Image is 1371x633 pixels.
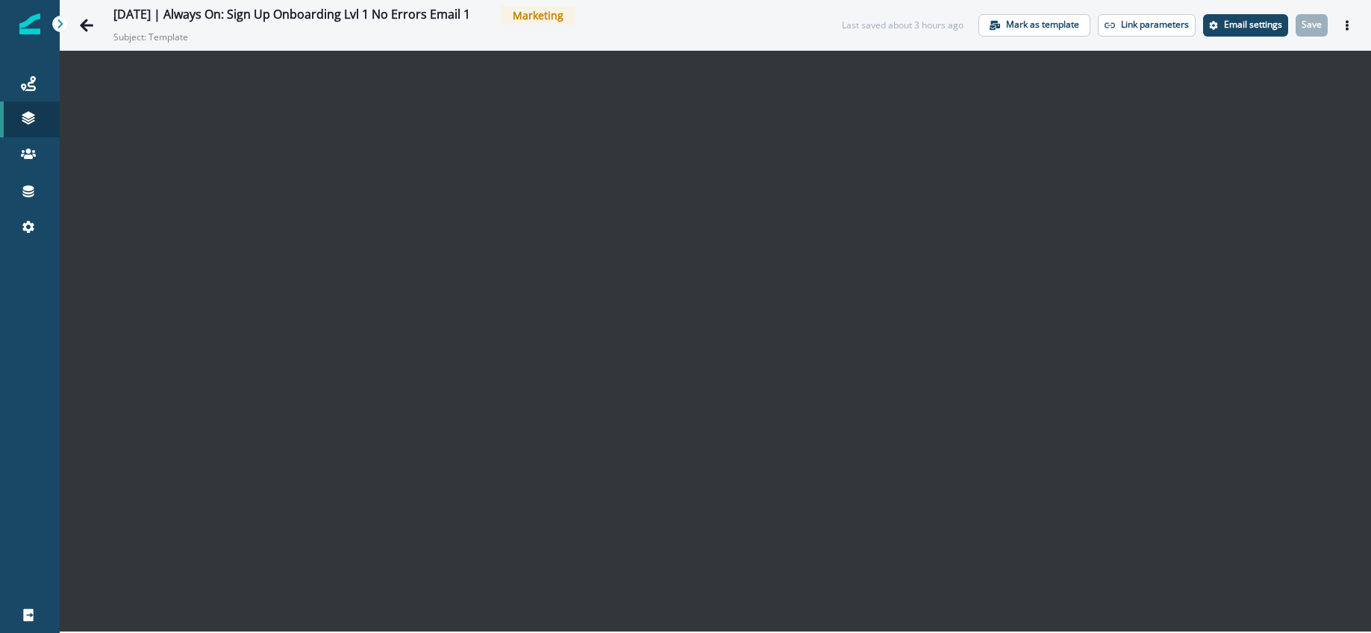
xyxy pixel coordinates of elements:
img: Inflection [19,13,40,34]
p: Subject: Template [113,25,263,44]
div: Last saved about 3 hours ago [842,19,964,32]
button: Save [1296,14,1328,37]
button: Link parameters [1098,14,1196,37]
button: Go back [72,10,102,40]
button: Mark as template [978,14,1090,37]
p: Save [1302,19,1322,30]
button: Actions [1335,14,1359,37]
span: Marketing [501,6,575,25]
p: Email settings [1224,19,1282,30]
p: Link parameters [1121,19,1189,30]
p: Mark as template [1006,19,1079,30]
div: [DATE] | Always On: Sign Up Onboarding Lvl 1 No Errors Email 1 [113,7,470,24]
button: Settings [1203,14,1288,37]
